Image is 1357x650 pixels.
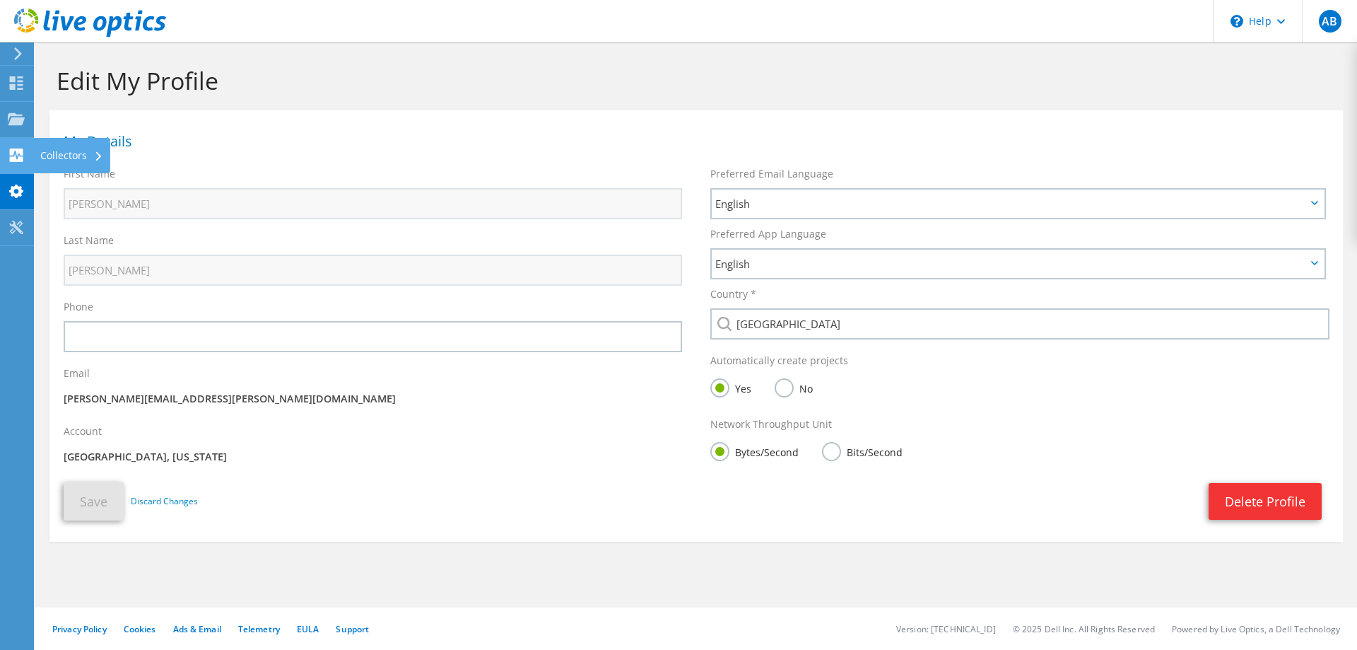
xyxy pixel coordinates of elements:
[124,623,156,635] a: Cookies
[64,482,124,521] button: Save
[896,623,996,635] li: Version: [TECHNICAL_ID]
[336,623,369,635] a: Support
[710,227,826,241] label: Preferred App Language
[173,623,221,635] a: Ads & Email
[64,424,102,439] label: Account
[1172,623,1340,635] li: Powered by Live Optics, a Dell Technology
[1013,623,1155,635] li: © 2025 Dell Inc. All Rights Reserved
[710,417,832,431] label: Network Throughput Unit
[33,138,110,173] div: Collectors
[710,287,756,301] label: Country *
[715,255,1306,272] span: English
[1209,483,1322,520] a: Delete Profile
[238,623,280,635] a: Telemetry
[64,134,1322,149] h1: My Details
[710,442,799,460] label: Bytes/Second
[131,494,198,509] a: Discard Changes
[715,195,1306,212] span: English
[710,378,751,396] label: Yes
[710,354,848,368] label: Automatically create projects
[1319,10,1341,33] span: AB
[297,623,319,635] a: EULA
[52,623,107,635] a: Privacy Policy
[64,233,114,248] label: Last Name
[64,366,90,381] label: Email
[64,449,682,465] p: [GEOGRAPHIC_DATA], [US_STATE]
[1230,15,1243,28] svg: \n
[710,167,833,181] label: Preferred Email Language
[775,378,813,396] label: No
[64,300,93,314] label: Phone
[57,66,1329,95] h1: Edit My Profile
[64,167,115,181] label: First Name
[64,391,682,407] p: [PERSON_NAME][EMAIL_ADDRESS][PERSON_NAME][DOMAIN_NAME]
[822,442,903,460] label: Bits/Second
